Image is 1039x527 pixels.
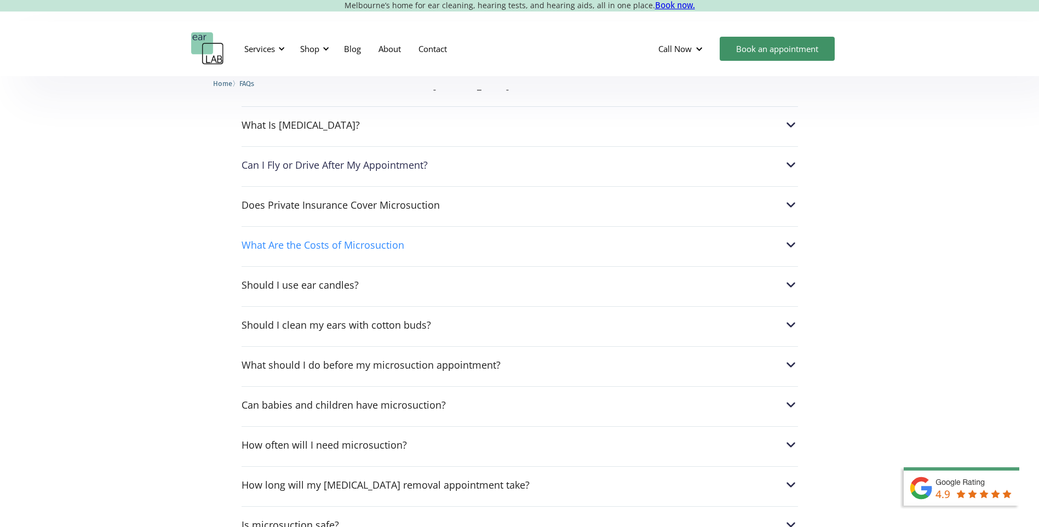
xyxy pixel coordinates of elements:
a: FAQs [239,78,254,88]
div: Does Private Insurance Cover Microsuction [242,198,798,212]
div: Shop [300,43,319,54]
div: Can I Fly or Drive After My Appointment? [242,159,428,170]
div: How often will I need microsuction? [242,439,407,450]
div: Can babies and children have microsuction? [242,398,798,412]
a: About [370,33,410,65]
span: FAQs [239,79,254,88]
div: Can I Fly or Drive After My Appointment? [242,158,798,172]
span: Home [213,79,232,88]
a: Book an appointment [720,37,835,61]
div: Call Now [658,43,692,54]
div: Does Private Insurance Cover Microsuction [242,199,440,210]
div: Services [244,43,275,54]
div: Call Now [650,32,714,65]
div: Should I use ear candles? [242,278,798,292]
a: Blog [335,33,370,65]
div: Services [238,32,288,65]
div: Shop [294,32,332,65]
div: Should I clean my ears with cotton buds? [242,319,431,330]
div: How long will my [MEDICAL_DATA] removal appointment take? [242,478,798,492]
div: How often will I need microsuction? [242,438,798,452]
div: What Is [MEDICAL_DATA]? [242,119,360,130]
div: What Are the Costs of Microsuction [242,238,798,252]
div: What Are the Costs of Microsuction [242,239,404,250]
div: Should I clean my ears with cotton buds? [242,318,798,332]
div: Can babies and children have microsuction? [242,399,446,410]
a: home [191,32,224,65]
div: How long will my [MEDICAL_DATA] removal appointment take? [242,479,530,490]
div: What should I do before my microsuction appointment? [242,358,798,372]
div: Should I use ear candles? [242,279,359,290]
li: 〉 [213,78,239,89]
a: Home [213,78,232,88]
div: What Is [MEDICAL_DATA]? [242,118,798,132]
a: Contact [410,33,456,65]
div: What should I do before my microsuction appointment? [242,359,501,370]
